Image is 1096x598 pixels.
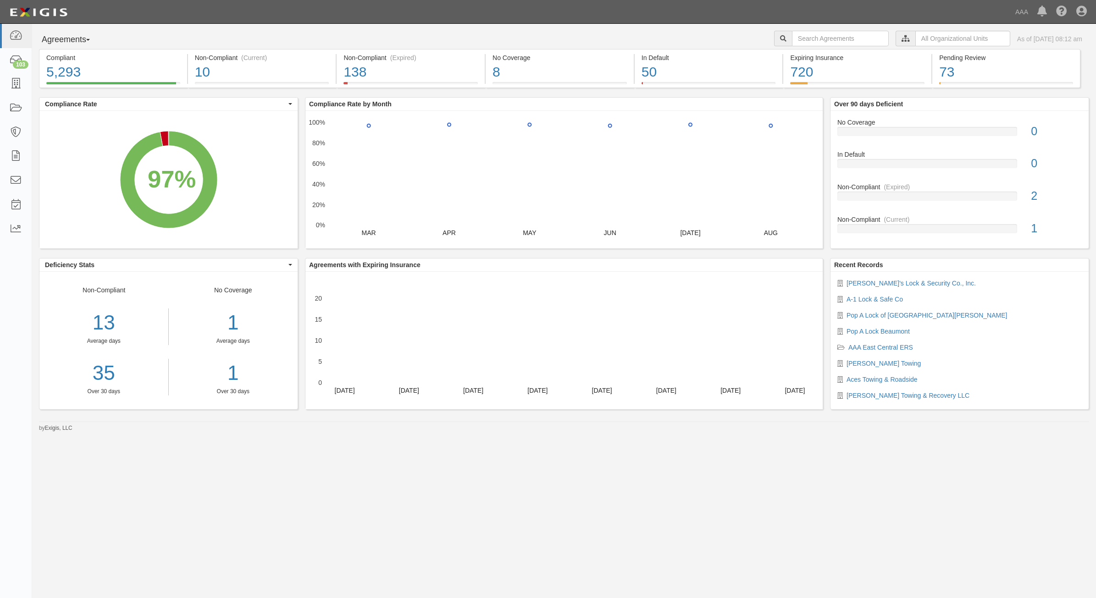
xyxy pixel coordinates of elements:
[932,82,1080,89] a: Pending Review73
[305,272,823,409] svg: A chart.
[642,62,776,82] div: 50
[830,118,1089,127] div: No Coverage
[312,181,325,188] text: 40%
[939,62,1073,82] div: 73
[443,229,456,236] text: APR
[337,82,485,89] a: Non-Compliant(Expired)138
[493,62,627,82] div: 8
[1024,220,1089,237] div: 1
[1024,188,1089,204] div: 2
[39,258,298,271] button: Deficiency Stats
[764,229,778,236] text: AUG
[39,98,298,110] button: Compliance Rate
[148,162,196,196] div: 97%
[527,387,548,394] text: [DATE]
[847,296,903,303] a: A-1 Lock & Safe Co
[195,62,329,82] div: 10
[309,261,421,269] b: Agreements with Expiring Insurance
[837,150,1082,182] a: In Default0
[847,392,969,399] a: [PERSON_NAME] Towing & Recovery LLC
[837,118,1082,150] a: No Coverage0
[45,99,286,109] span: Compliance Rate
[680,229,700,236] text: [DATE]
[884,215,909,224] div: (Current)
[790,62,924,82] div: 720
[176,388,291,395] div: Over 30 days
[790,53,924,62] div: Expiring Insurance
[635,82,783,89] a: In Default50
[939,53,1073,62] div: Pending Review
[45,425,72,431] a: Exigis, LLC
[312,160,325,167] text: 60%
[39,82,187,89] a: Compliant5,293
[315,295,322,302] text: 20
[1024,123,1089,140] div: 0
[312,139,325,147] text: 80%
[830,215,1089,224] div: Non-Compliant
[315,337,322,344] text: 10
[45,260,286,269] span: Deficiency Stats
[46,62,180,82] div: 5,293
[169,285,298,395] div: No Coverage
[847,360,921,367] a: [PERSON_NAME] Towing
[195,53,329,62] div: Non-Compliant (Current)
[792,31,889,46] input: Search Agreements
[13,60,28,69] div: 103
[390,53,416,62] div: (Expired)
[39,285,169,395] div: Non-Compliant
[493,53,627,62] div: No Coverage
[847,376,918,383] a: Aces Towing & Roadside
[642,53,776,62] div: In Default
[39,111,298,248] svg: A chart.
[486,82,634,89] a: No Coverage8
[39,359,168,388] a: 35
[834,261,883,269] b: Recent Records
[7,4,70,21] img: logo-5460c22ac91f19d4615b14bd174203de0afe785f0fc80cf4dbbc73dc1793850b.png
[1024,155,1089,172] div: 0
[315,316,322,323] text: 15
[318,379,322,386] text: 0
[39,308,168,337] div: 13
[830,182,1089,192] div: Non-Compliant
[309,119,325,126] text: 100%
[720,387,741,394] text: [DATE]
[1056,6,1067,17] i: Help Center - Complianz
[343,62,478,82] div: 138
[1011,3,1033,21] a: AAA
[241,53,267,62] div: (Current)
[656,387,676,394] text: [DATE]
[785,387,805,394] text: [DATE]
[46,53,180,62] div: Compliant
[847,312,1007,319] a: Pop A Lock of [GEOGRAPHIC_DATA][PERSON_NAME]
[848,344,913,351] a: AAA East Central ERS
[592,387,612,394] text: [DATE]
[318,358,322,365] text: 5
[335,387,355,394] text: [DATE]
[915,31,1010,46] input: All Organizational Units
[312,201,325,208] text: 20%
[830,150,1089,159] div: In Default
[847,328,910,335] a: Pop A Lock Beaumont
[176,359,291,388] a: 1
[884,182,910,192] div: (Expired)
[847,280,976,287] a: [PERSON_NAME]'s Lock & Security Co., Inc.
[523,229,537,236] text: MAY
[39,388,168,395] div: Over 30 days
[39,424,72,432] small: by
[837,182,1082,215] a: Non-Compliant(Expired)2
[188,82,336,89] a: Non-Compliant(Current)10
[399,387,419,394] text: [DATE]
[604,229,616,236] text: JUN
[309,100,392,108] b: Compliance Rate by Month
[316,221,325,229] text: 0%
[783,82,931,89] a: Expiring Insurance720
[343,53,478,62] div: Non-Compliant (Expired)
[463,387,483,394] text: [DATE]
[176,337,291,345] div: Average days
[176,308,291,337] div: 1
[39,337,168,345] div: Average days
